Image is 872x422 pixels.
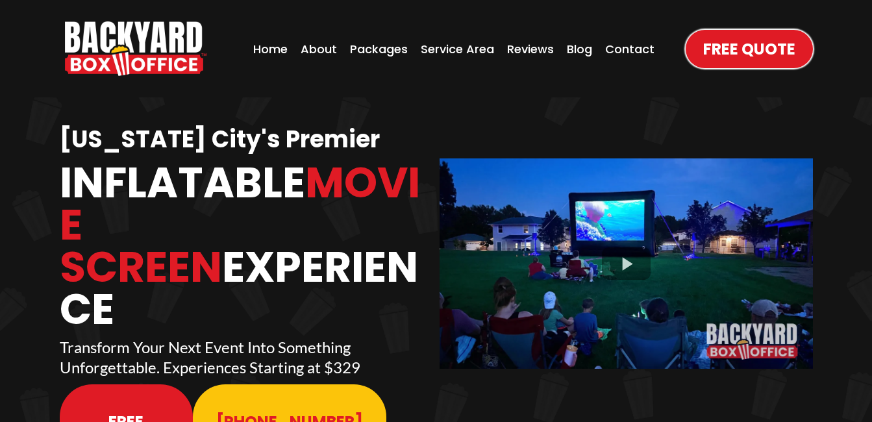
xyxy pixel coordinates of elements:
a: About [297,36,341,62]
a: Service Area [417,36,498,62]
a: Blog [563,36,596,62]
h1: [US_STATE] City's Premier [60,125,433,155]
p: Transform Your Next Event Into Something Unforgettable. Experiences Starting at $329 [60,337,433,377]
h1: Inflatable Experience [60,162,433,330]
a: Contact [601,36,658,62]
img: Backyard Box Office [65,21,206,76]
a: https://www.backyardboxoffice.com [65,21,206,76]
span: Movie Screen [60,153,420,297]
a: Free Quote [686,30,813,68]
a: Packages [346,36,412,62]
a: Home [249,36,292,62]
span: Free Quote [703,38,795,60]
a: Reviews [503,36,558,62]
